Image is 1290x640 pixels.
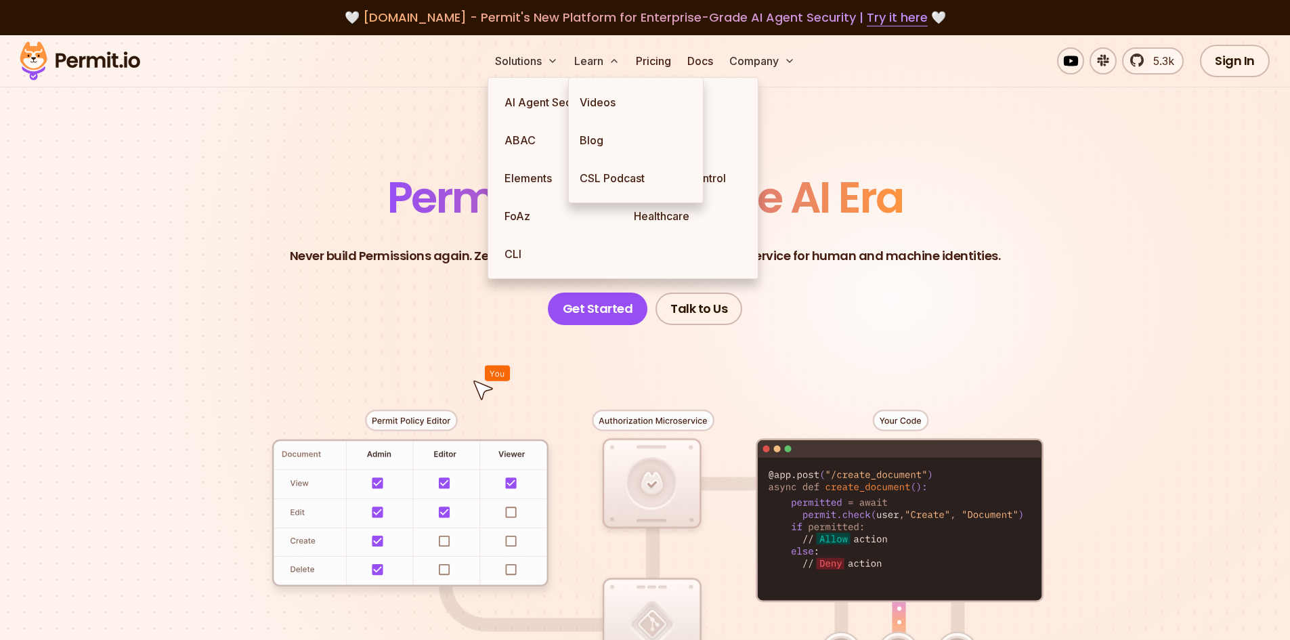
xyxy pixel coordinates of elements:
a: 5.3k [1122,47,1184,74]
button: Company [724,47,800,74]
p: Never build Permissions again. Zero-latency fine-grained authorization as a service for human and... [290,247,1001,265]
a: Docs [682,47,718,74]
a: Sign In [1200,45,1270,77]
a: Videos [569,83,703,121]
img: Permit logo [14,38,146,84]
a: Healthcare [623,197,752,235]
a: Try it here [867,9,928,26]
span: 5.3k [1145,53,1174,69]
span: Permissions for The AI Era [387,167,903,228]
a: CLI [494,235,623,273]
a: Talk to Us [655,293,742,325]
button: Solutions [490,47,563,74]
button: Learn [569,47,625,74]
span: [DOMAIN_NAME] - Permit's New Platform for Enterprise-Grade AI Agent Security | [363,9,928,26]
a: Pricing [630,47,676,74]
a: AI Agent Security [494,83,623,121]
a: Blog [569,121,703,159]
a: Elements [494,159,623,197]
a: FoAz [494,197,623,235]
a: Get Started [548,293,648,325]
div: 🤍 🤍 [33,8,1257,27]
a: ABAC [494,121,623,159]
a: CSL Podcast [569,159,703,197]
